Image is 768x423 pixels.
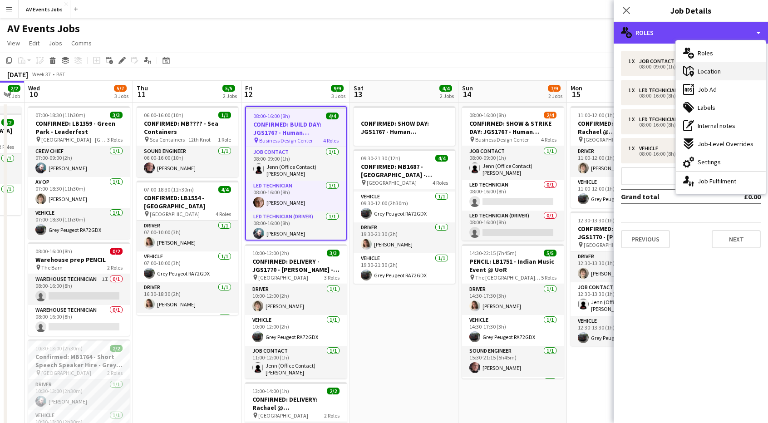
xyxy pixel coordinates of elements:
[28,106,130,239] div: 07:00-18:30 (11h30m)3/3CONFIRMED: LB1359 - Green Park - Leaderfest [GEOGRAPHIC_DATA] - [GEOGRAPHI...
[439,85,452,92] span: 4/4
[628,152,744,156] div: 08:00-16:00 (8h)
[462,346,564,377] app-card-role: Sound Engineer1/115:30-21:15 (5h45m)[PERSON_NAME]
[7,22,80,35] h1: AV Events Jobs
[252,388,289,394] span: 13:00-14:00 (1h)
[628,116,639,123] div: 1 x
[462,84,473,92] span: Sun
[137,146,238,177] app-card-role: Sound Engineer1/106:00-16:00 (10h)[PERSON_NAME]
[628,87,639,93] div: 1 x
[144,186,194,193] span: 07:00-18:30 (11h30m)
[462,284,564,315] app-card-role: Driver1/114:30-17:30 (3h)[PERSON_NAME]
[433,179,448,186] span: 4 Roles
[110,112,123,118] span: 3/3
[571,282,672,316] app-card-role: Job contact1/112:30-13:30 (1h)Jenn (Office Contact) [PERSON_NAME]
[698,103,715,112] span: Labels
[639,116,703,123] div: LED Technician (Driver)
[718,189,761,204] td: £0.00
[324,412,340,419] span: 2 Roles
[324,274,340,281] span: 3 Roles
[462,119,564,136] h3: CONFIRMED: SHOW & STRIKE DAY: JGS1767 - Human Regenerator - Firefly stand
[548,93,562,99] div: 2 Jobs
[245,244,347,379] app-job-card: 10:00-12:00 (2h)3/3CONFIRMED: DELIVERY - JGS1770 - [PERSON_NAME] - Wedding event [GEOGRAPHIC_DATA...
[462,106,564,241] app-job-card: 08:00-16:00 (8h)2/4CONFIRMED: SHOW & STRIKE DAY: JGS1767 - Human Regenerator - Firefly stand Busi...
[544,250,556,256] span: 5/5
[331,85,344,92] span: 9/9
[137,194,238,210] h3: CONFIRMED: LB1554 - [GEOGRAPHIC_DATA]
[135,89,148,99] span: 11
[253,113,290,119] span: 08:00-16:00 (8h)
[28,305,130,336] app-card-role: Warehouse Technician0/108:00-16:00 (8h)
[367,179,417,186] span: [GEOGRAPHIC_DATA]
[110,345,123,352] span: 2/2
[571,146,672,177] app-card-role: Driver1/111:00-12:00 (1h)[PERSON_NAME]
[548,85,561,92] span: 7/9
[698,158,721,166] span: Settings
[218,186,231,193] span: 4/4
[614,22,768,44] div: Roles
[541,274,556,281] span: 5 Roles
[30,71,53,78] span: Week 37
[628,93,744,98] div: 08:00-16:00 (8h)
[35,112,85,118] span: 07:00-18:30 (11h30m)
[35,345,83,352] span: 10:30-13:00 (2h30m)
[571,84,582,92] span: Mon
[354,84,364,92] span: Sat
[327,388,340,394] span: 2/2
[628,123,744,127] div: 08:00-16:00 (8h)
[578,217,615,224] span: 12:30-13:30 (1h)
[323,137,339,144] span: 4 Roles
[698,85,717,93] span: Job Ad
[354,106,455,146] app-job-card: CONFIRMED: SHOW DAY: JGS1767 - Human Regenerator - Firefly stand
[462,377,564,408] app-card-role: Driver1/1
[7,39,20,47] span: View
[56,71,65,78] div: BST
[698,122,735,130] span: Internal notes
[571,316,672,347] app-card-role: Vehicle1/112:30-13:30 (1h)Grey Peugeot RA72GDX
[584,136,634,143] span: [GEOGRAPHIC_DATA]
[107,369,123,376] span: 2 Roles
[7,70,28,79] div: [DATE]
[245,106,347,241] app-job-card: 08:00-16:00 (8h)4/4CONFIRMED: BUILD DAY: JGS1767 - Human Regenerator - Firefly stand Business Des...
[326,113,339,119] span: 4/4
[114,93,128,99] div: 3 Jobs
[137,106,238,177] div: 06:00-16:00 (10h)1/1CONFIRMED: MB???? - Sea Containers Sea Containers - 12th Knot1 RoleSound Engi...
[571,211,672,346] app-job-card: 12:30-13:30 (1h)3/3CONFIRMED: COLLECTION - JGS1770 - [PERSON_NAME] - Wedding event [GEOGRAPHIC_DA...
[571,106,672,208] app-job-card: 11:00-12:00 (1h)2/2CONFIRMED: COLLECTION: Rachael @ [GEOGRAPHIC_DATA] [GEOGRAPHIC_DATA]2 RolesDri...
[584,241,634,248] span: [GEOGRAPHIC_DATA]
[137,313,238,344] app-card-role: Vehicle1/1
[331,93,345,99] div: 3 Jobs
[150,136,211,143] span: Sea Containers - 12th Knot
[475,136,529,143] span: Business Design Center
[41,264,63,271] span: The Barn
[628,145,639,152] div: 1 x
[150,211,200,217] span: [GEOGRAPHIC_DATA]
[245,346,347,379] app-card-role: Job contact1/111:00-12:00 (1h)Jenn (Office Contact) [PERSON_NAME]
[628,64,744,69] div: 08:00-09:00 (1h)
[469,112,506,118] span: 08:00-16:00 (8h)
[354,253,455,284] app-card-role: Vehicle1/119:30-21:30 (2h)Grey Peugeot RA72GDX
[222,85,235,92] span: 5/5
[1,119,14,126] span: 2/2
[462,315,564,346] app-card-role: Vehicle1/114:30-17:30 (3h)Grey Peugeot RA72GDX
[244,89,252,99] span: 12
[462,211,564,241] app-card-role: LED Technician (Driver)0/108:00-16:00 (8h)
[698,140,753,148] span: Job-Level Overrides
[28,146,130,177] app-card-role: Crew Chief1/107:00-09:00 (2h)[PERSON_NAME]
[41,369,91,376] span: [GEOGRAPHIC_DATA]
[28,379,130,410] app-card-role: Driver1/110:30-13:00 (2h30m)[PERSON_NAME]
[354,162,455,179] h3: CONFIRMED: MB1687 - [GEOGRAPHIC_DATA] - Wedding [GEOGRAPHIC_DATA]
[8,85,20,92] span: 2/2
[137,181,238,315] div: 07:00-18:30 (11h30m)4/4CONFIRMED: LB1554 - [GEOGRAPHIC_DATA] [GEOGRAPHIC_DATA]4 RolesDriver1/107:...
[461,89,473,99] span: 14
[19,0,70,18] button: AV Events Jobs
[246,120,346,137] h3: CONFIRMED: BUILD DAY: JGS1767 - Human Regenerator - Firefly stand
[110,248,123,255] span: 0/2
[137,119,238,136] h3: CONFIRMED: MB???? - Sea Containers
[462,146,564,180] app-card-role: Job contact1/108:00-09:00 (1h)Jenn (Office Contact) [PERSON_NAME]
